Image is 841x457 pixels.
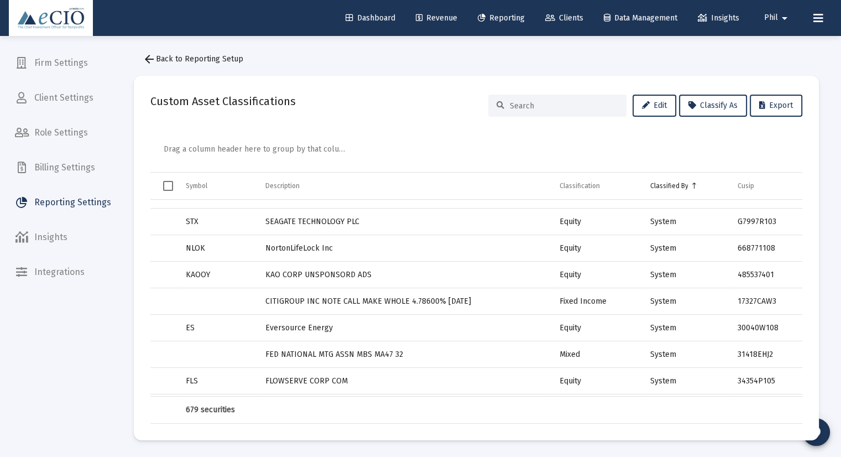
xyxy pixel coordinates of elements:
[730,315,802,341] td: 30040W108
[642,341,729,368] td: System
[258,341,551,368] td: FED NATIONAL MTG ASSN MBS MA47 32
[178,209,258,235] td: STX
[759,101,793,110] span: Export
[642,315,729,341] td: System
[552,341,642,368] td: Mixed
[6,154,120,181] a: Billing Settings
[178,394,258,421] td: FCX
[258,368,551,394] td: FLOWSERVE CORP COM
[698,13,739,23] span: Insights
[178,315,258,341] td: ES
[730,209,802,235] td: G7997R103
[689,7,748,29] a: Insights
[150,92,296,110] h2: Custom Asset Classifications
[258,173,551,199] td: Column Description
[150,130,802,424] div: Data grid
[633,95,676,117] button: Edit
[552,173,642,199] td: Column Classification
[730,288,802,315] td: 17327CAW3
[650,181,688,190] div: Classified By
[143,53,156,66] mat-icon: arrow_back
[407,7,466,29] a: Revenue
[642,394,729,421] td: System
[258,209,551,235] td: SEAGATE TECHNOLOGY PLC
[163,181,173,191] div: Select all
[604,13,677,23] span: Data Management
[265,181,300,190] div: Description
[552,262,642,288] td: Equity
[642,235,729,262] td: System
[730,341,802,368] td: 31418EHJ2
[642,209,729,235] td: System
[134,48,252,70] button: Back to Reporting Setup
[730,173,802,199] td: Column Cusip
[510,101,618,111] input: Search
[552,315,642,341] td: Equity
[258,288,551,315] td: CITIGROUP INC NOTE CALL MAKE WHOLE 4.78600% [DATE]
[679,95,747,117] button: Classify As
[6,224,120,251] a: Insights
[6,259,120,285] a: Integrations
[536,7,592,29] a: Clients
[545,13,583,23] span: Clients
[6,120,120,146] a: Role Settings
[642,101,667,110] span: Edit
[778,7,791,29] mat-icon: arrow_drop_down
[552,235,642,262] td: Equity
[186,181,207,190] div: Symbol
[6,189,120,216] a: Reporting Settings
[178,173,258,199] td: Column Symbol
[337,7,404,29] a: Dashboard
[751,7,805,29] button: Phil
[738,181,754,190] div: Cusip
[6,50,120,76] a: Firm Settings
[346,13,395,23] span: Dashboard
[552,288,642,315] td: Fixed Income
[764,13,778,23] span: Phil
[178,368,258,394] td: FLS
[186,404,250,416] div: 679 securities
[164,140,345,159] div: Drag a column header here to group by that column
[178,235,258,262] td: NLOK
[730,235,802,262] td: 668771108
[258,315,551,341] td: Eversource Energy
[642,262,729,288] td: System
[6,85,120,111] a: Client Settings
[560,181,600,190] div: Classification
[552,368,642,394] td: Equity
[164,130,795,172] div: Data grid toolbar
[730,262,802,288] td: 485537401
[478,13,525,23] span: Reporting
[258,235,551,262] td: NortonLifeLock Inc
[17,7,85,29] img: Dashboard
[552,394,642,421] td: Equity
[730,368,802,394] td: 34354P105
[143,54,243,64] span: Back to Reporting Setup
[416,13,457,23] span: Revenue
[750,95,802,117] button: Export
[730,394,802,421] td: 35671D857
[642,173,729,199] td: Column Classified By
[258,262,551,288] td: KAO CORP UNSPONSORD ADS
[642,368,729,394] td: System
[178,262,258,288] td: KAOOY
[642,288,729,315] td: System
[258,394,551,421] td: Freeport-McMoRan Inc
[595,7,686,29] a: Data Management
[469,7,534,29] a: Reporting
[552,209,642,235] td: Equity
[688,101,738,110] span: Classify As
